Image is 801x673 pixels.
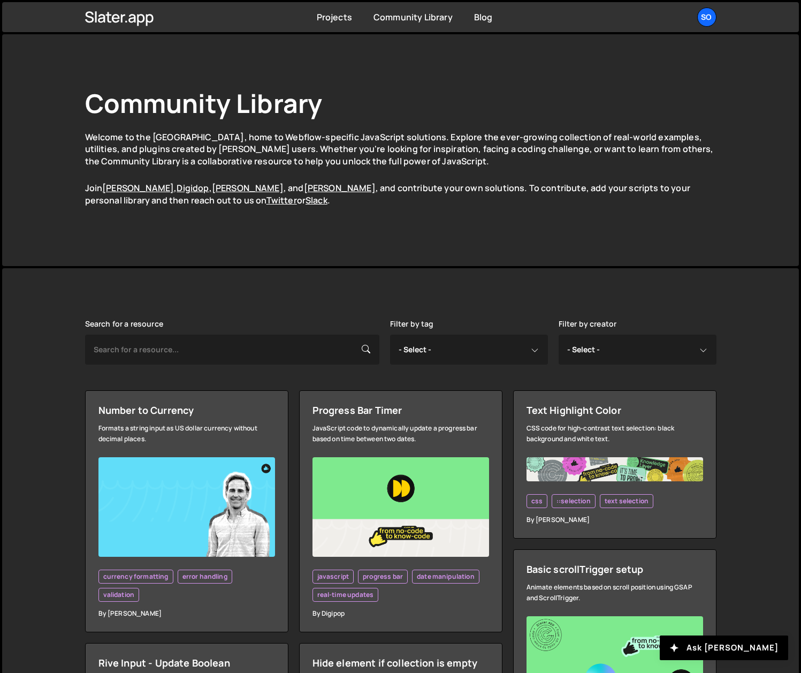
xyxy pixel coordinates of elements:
a: Blog [474,11,493,23]
span: validation [103,591,135,599]
label: Filter by tag [390,320,434,328]
p: Welcome to the [GEOGRAPHIC_DATA], home to Webflow-specific JavaScript solutions. Explore the ever... [85,131,716,167]
div: Text Highlight Color [527,404,703,417]
a: Projects [317,11,352,23]
div: CSS code for high-contrast text selection: black background and white text. [527,423,703,444]
span: css [531,497,543,505]
a: Community Library [373,11,453,23]
label: Filter by creator [559,320,617,328]
a: Progress Bar Timer JavaScript code to dynamically update a progress bar based on time between two... [299,390,502,632]
span: currency formatting [103,572,169,581]
span: javascript [317,572,349,581]
a: Digidop [177,182,209,194]
button: Ask [PERSON_NAME] [660,636,788,660]
a: [PERSON_NAME] [102,182,174,194]
div: JavaScript code to dynamically update a progress bar based on time between two dates. [312,423,489,444]
img: YT%20-%20Thumb%20(11).png [312,457,489,557]
div: By Digipop [312,608,489,619]
h1: Community Library [85,86,716,120]
div: Animate elements based on scroll position using GSAP and ScrollTrigger. [527,582,703,603]
img: Frame%20482.jpg [527,457,703,481]
a: So [697,7,716,27]
a: Text Highlight Color CSS code for high-contrast text selection: black background and white text. ... [513,390,716,539]
div: Rive Input - Update Boolean [98,656,275,669]
a: Twitter [266,194,297,206]
img: YT%20-%20Thumb.png [98,457,275,557]
a: [PERSON_NAME] [212,182,284,194]
span: date manipulation [417,572,475,581]
div: Basic scrollTrigger setup [527,563,703,576]
span: ::selection [556,497,591,505]
label: Search for a resource [85,320,163,328]
a: Number to Currency Formats a string input as US dollar currency without decimal places. currency ... [85,390,288,632]
a: Slack [306,194,327,206]
div: Progress Bar Timer [312,404,489,417]
div: By [PERSON_NAME] [527,515,703,525]
div: Formats a string input as US dollar currency without decimal places. [98,423,275,444]
div: By [PERSON_NAME] [98,608,275,619]
p: Join , , , and , and contribute your own solutions. To contribute, add your scripts to your perso... [85,182,716,206]
div: Hide element if collection is empty [312,656,489,669]
span: text selection [605,497,649,505]
span: progress bar [363,572,403,581]
input: Search for a resource... [85,335,379,365]
div: Number to Currency [98,404,275,417]
a: [PERSON_NAME] [304,182,376,194]
span: error handling [182,572,227,581]
span: real-time updates [317,591,374,599]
